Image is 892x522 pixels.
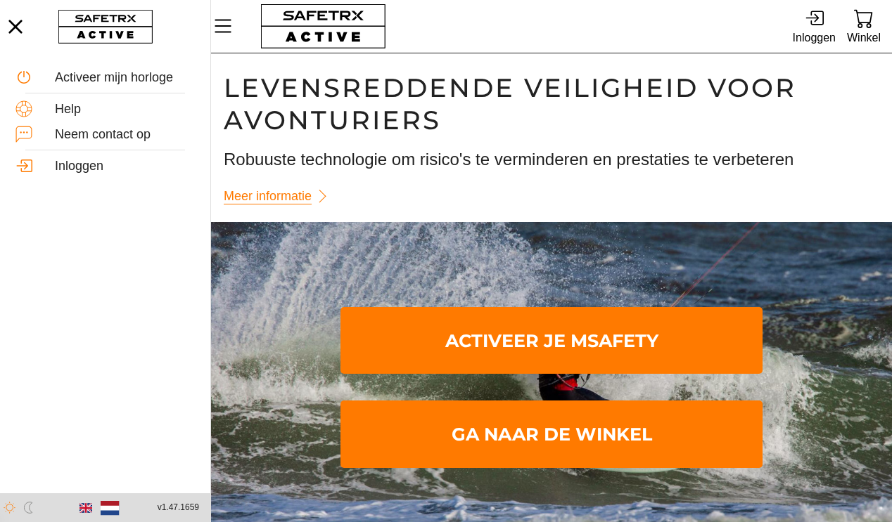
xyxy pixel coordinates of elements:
[100,498,119,517] img: nl.svg
[55,70,195,86] div: Activeer mijn horloge
[340,307,763,374] a: Activeer je mSafety
[15,126,32,143] img: ContactUs.svg
[23,502,34,514] img: ModeDark.svg
[79,502,92,514] img: en.svg
[847,28,881,47] div: Winkel
[55,159,195,174] div: Inloggen
[224,183,337,210] a: Meer informatie
[149,496,208,519] button: v1.47.1659
[74,496,98,520] button: Engels
[15,100,32,117] img: Help.svg
[211,11,246,41] button: Menu
[224,148,879,171] h3: Robuuste technologie om risico's te verminderen en prestaties te verbeteren
[55,127,195,143] div: Neem contact op
[224,185,312,207] span: Meer informatie
[224,72,879,136] h1: Levensreddende veiligheid voor avonturiers
[340,400,763,467] a: Ga naar de winkel
[352,310,751,371] span: Activeer je mSafety
[352,403,751,464] span: Ga naar de winkel
[158,500,199,515] span: v1.47.1659
[793,28,836,47] div: Inloggen
[4,502,15,514] img: ModeLight.svg
[55,102,195,117] div: Help
[98,496,122,520] button: Nederlands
